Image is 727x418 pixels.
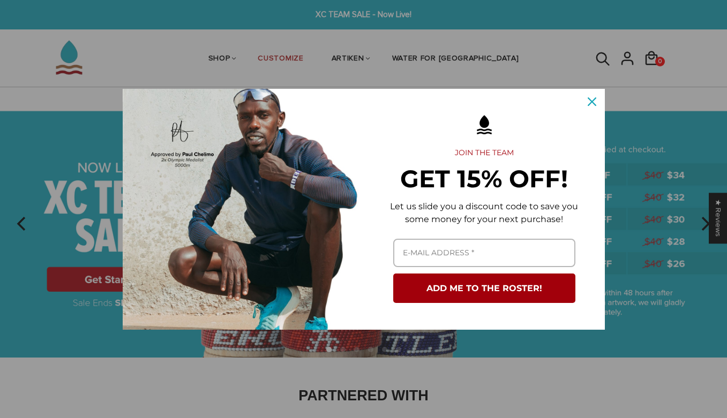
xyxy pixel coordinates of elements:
p: Let us slide you a discount code to save you some money for your next purchase! [381,200,588,226]
input: Email field [393,239,575,267]
h2: JOIN THE TEAM [381,148,588,158]
button: Close [579,89,605,115]
svg: close icon [588,97,596,106]
button: ADD ME TO THE ROSTER! [393,273,575,303]
strong: GET 15% OFF! [400,164,568,193]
